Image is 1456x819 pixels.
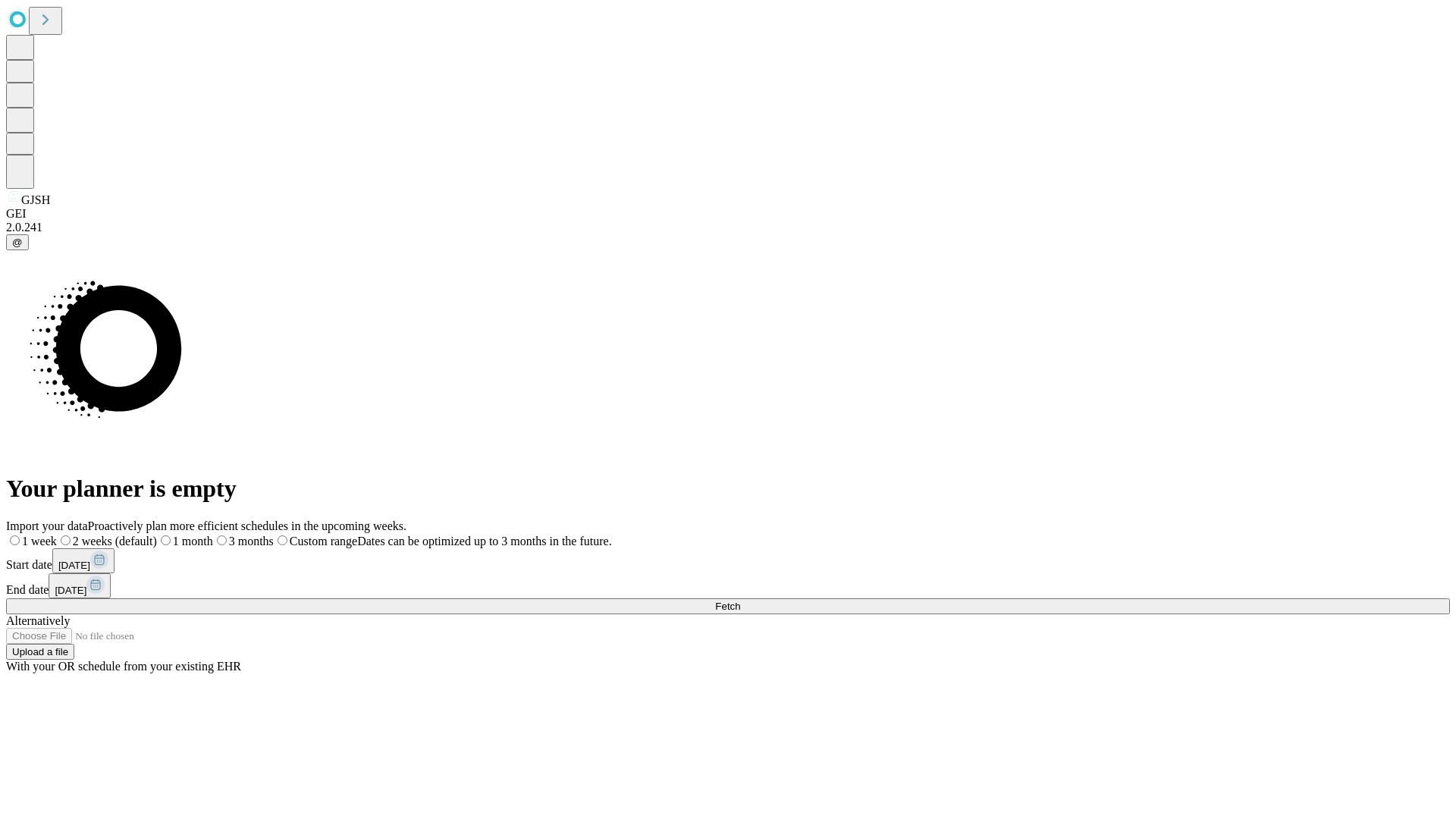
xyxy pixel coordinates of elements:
input: 1 month [161,535,171,545]
div: End date [6,573,1450,598]
span: With your OR schedule from your existing EHR [6,660,241,673]
div: GEI [6,207,1450,221]
input: 2 weeks (default) [61,535,71,545]
input: 1 week [10,535,20,545]
div: Start date [6,548,1450,573]
input: 3 months [217,535,227,545]
span: 2 weeks (default) [73,535,157,548]
button: Fetch [6,598,1450,614]
span: @ [12,237,23,248]
input: Custom rangeDates can be optimized up to 3 months in the future. [278,535,287,545]
span: Fetch [715,601,740,612]
span: Proactively plan more efficient schedules in the upcoming weeks. [88,519,406,532]
div: 2.0.241 [6,221,1450,234]
span: 1 month [173,535,213,548]
span: Custom range [290,535,357,548]
button: @ [6,234,29,250]
span: Import your data [6,519,88,532]
span: 3 months [229,535,274,548]
span: Alternatively [6,614,70,627]
span: [DATE] [55,585,86,596]
button: Upload a file [6,644,74,660]
button: [DATE] [52,548,115,573]
span: 1 week [22,535,57,548]
span: [DATE] [58,560,90,571]
button: [DATE] [49,573,111,598]
h1: Your planner is empty [6,475,1450,503]
span: GJSH [21,193,50,206]
span: Dates can be optimized up to 3 months in the future. [357,535,611,548]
